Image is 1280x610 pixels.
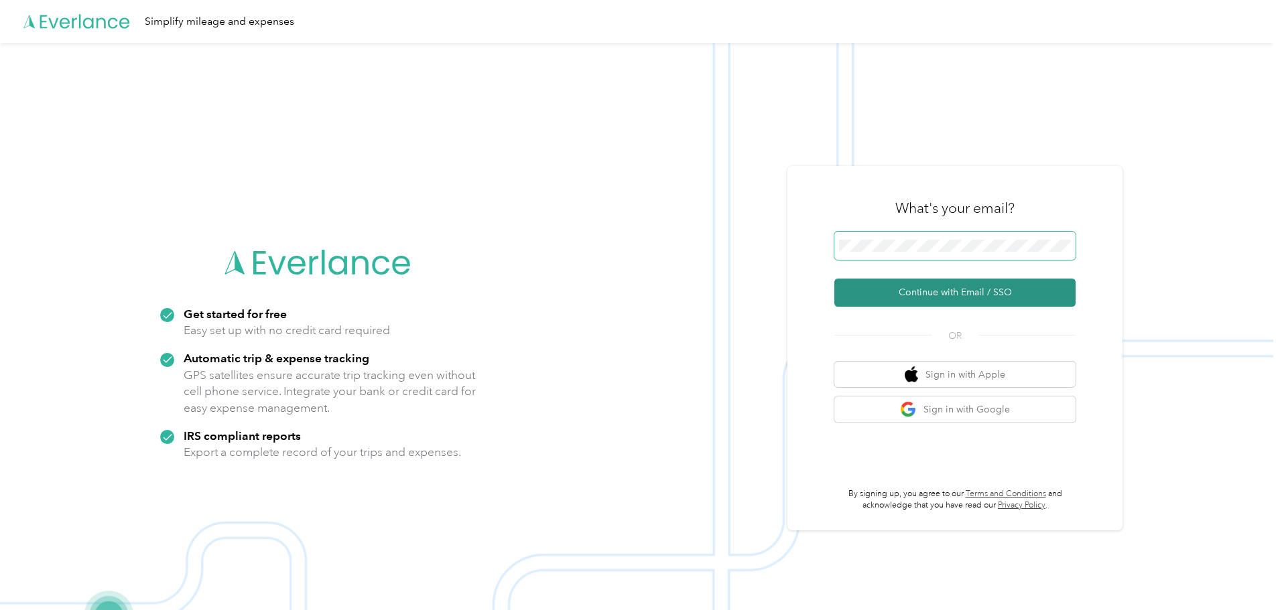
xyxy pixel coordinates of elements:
[998,500,1045,510] a: Privacy Policy
[905,366,918,383] img: apple logo
[184,429,301,443] strong: IRS compliant reports
[834,488,1076,512] p: By signing up, you agree to our and acknowledge that you have read our .
[145,13,294,30] div: Simplify mileage and expenses
[834,396,1076,423] button: google logoSign in with Google
[834,362,1076,388] button: apple logoSign in with Apple
[184,322,390,339] p: Easy set up with no credit card required
[932,329,978,343] span: OR
[184,444,461,461] p: Export a complete record of your trips and expenses.
[895,199,1015,218] h3: What's your email?
[834,279,1076,307] button: Continue with Email / SSO
[900,401,917,418] img: google logo
[184,351,369,365] strong: Automatic trip & expense tracking
[184,307,287,321] strong: Get started for free
[184,367,476,416] p: GPS satellites ensure accurate trip tracking even without cell phone service. Integrate your bank...
[966,489,1046,499] a: Terms and Conditions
